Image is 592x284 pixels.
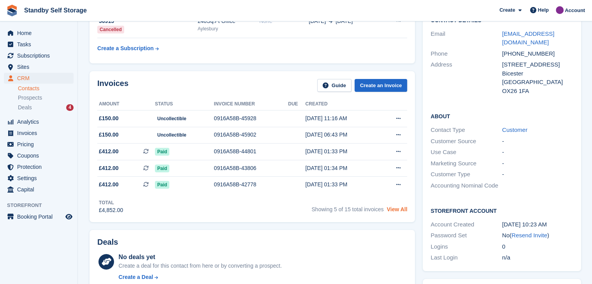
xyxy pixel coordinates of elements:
[430,112,573,120] h2: About
[198,17,259,25] div: 240Sq.Ft Office
[502,30,554,46] a: [EMAIL_ADDRESS][DOMAIN_NAME]
[502,126,527,133] a: Customer
[502,69,574,78] div: Bicester
[305,181,379,189] div: [DATE] 01:33 PM
[17,139,64,150] span: Pricing
[430,242,502,251] div: Logins
[99,181,119,189] span: £412.00
[17,128,64,138] span: Invoices
[17,161,64,172] span: Protection
[311,206,383,212] span: Showing 5 of 15 total invoices
[259,17,309,25] div: None
[502,60,574,69] div: [STREET_ADDRESS]
[155,98,214,110] th: Status
[502,49,574,58] div: [PHONE_NUMBER]
[305,98,379,110] th: Created
[99,147,119,156] span: £412.00
[502,159,574,168] div: -
[4,161,74,172] a: menu
[198,25,259,32] div: Aylesbury
[97,26,124,33] div: Cancelled
[97,238,118,247] h2: Deals
[17,73,64,84] span: CRM
[97,44,154,53] div: Create a Subscription
[99,164,119,172] span: £412.00
[214,181,288,189] div: 0916A58B-42778
[97,79,128,92] h2: Invoices
[214,131,288,139] div: 0916A58B-45902
[64,212,74,221] a: Preview store
[309,17,326,25] span: [DATE]
[4,73,74,84] a: menu
[4,50,74,61] a: menu
[511,232,547,238] a: Resend Invite
[430,220,502,229] div: Account Created
[6,5,18,16] img: stora-icon-8386f47178a22dfd0bd8f6a31ec36ba5ce8667c1dd55bd0f319d3a0aa187defe.svg
[99,114,119,123] span: £150.00
[4,150,74,161] a: menu
[430,137,502,146] div: Customer Source
[336,17,353,25] span: [DATE]
[565,7,585,14] span: Account
[119,262,282,270] div: Create a deal for this contact from here or by converting a prospect.
[18,94,74,102] a: Prospects
[17,184,64,195] span: Capital
[502,137,574,146] div: -
[305,164,379,172] div: [DATE] 01:34 PM
[155,165,169,172] span: Paid
[502,148,574,157] div: -
[430,170,502,179] div: Customer Type
[430,30,502,47] div: Email
[430,253,502,262] div: Last Login
[214,98,288,110] th: Invoice number
[288,98,305,110] th: Due
[155,115,189,123] span: Uncollectible
[502,220,574,229] div: [DATE] 10:23 AM
[17,211,64,222] span: Booking Portal
[430,159,502,168] div: Marketing Source
[17,28,64,39] span: Home
[502,170,574,179] div: -
[17,173,64,184] span: Settings
[4,116,74,127] a: menu
[21,4,90,17] a: Standby Self Storage
[317,79,351,92] a: Guide
[99,131,119,139] span: £150.00
[430,49,502,58] div: Phone
[305,114,379,123] div: [DATE] 11:16 AM
[155,181,169,189] span: Paid
[502,242,574,251] div: 0
[556,6,564,14] img: Sue Ford
[17,61,64,72] span: Sites
[430,181,502,190] div: Accounting Nominal Code
[4,128,74,138] a: menu
[430,207,573,214] h2: Storefront Account
[430,126,502,135] div: Contact Type
[430,148,502,157] div: Use Case
[4,28,74,39] a: menu
[4,173,74,184] a: menu
[18,104,32,111] span: Deals
[305,147,379,156] div: [DATE] 01:33 PM
[509,232,549,238] span: ( )
[214,147,288,156] div: 0916A58B-44801
[214,114,288,123] div: 0916A58B-45928
[4,139,74,150] a: menu
[17,150,64,161] span: Coupons
[499,6,515,14] span: Create
[502,78,574,87] div: [GEOGRAPHIC_DATA]
[119,273,153,281] div: Create a Deal
[17,116,64,127] span: Analytics
[155,131,189,139] span: Uncollectible
[430,60,502,95] div: Address
[66,104,74,111] div: 4
[119,273,282,281] a: Create a Deal
[119,252,282,262] div: No deals yet
[97,17,198,25] div: 56915
[97,98,155,110] th: Amount
[4,39,74,50] a: menu
[18,103,74,112] a: Deals 4
[502,231,574,240] div: No
[502,253,574,262] div: n/a
[4,184,74,195] a: menu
